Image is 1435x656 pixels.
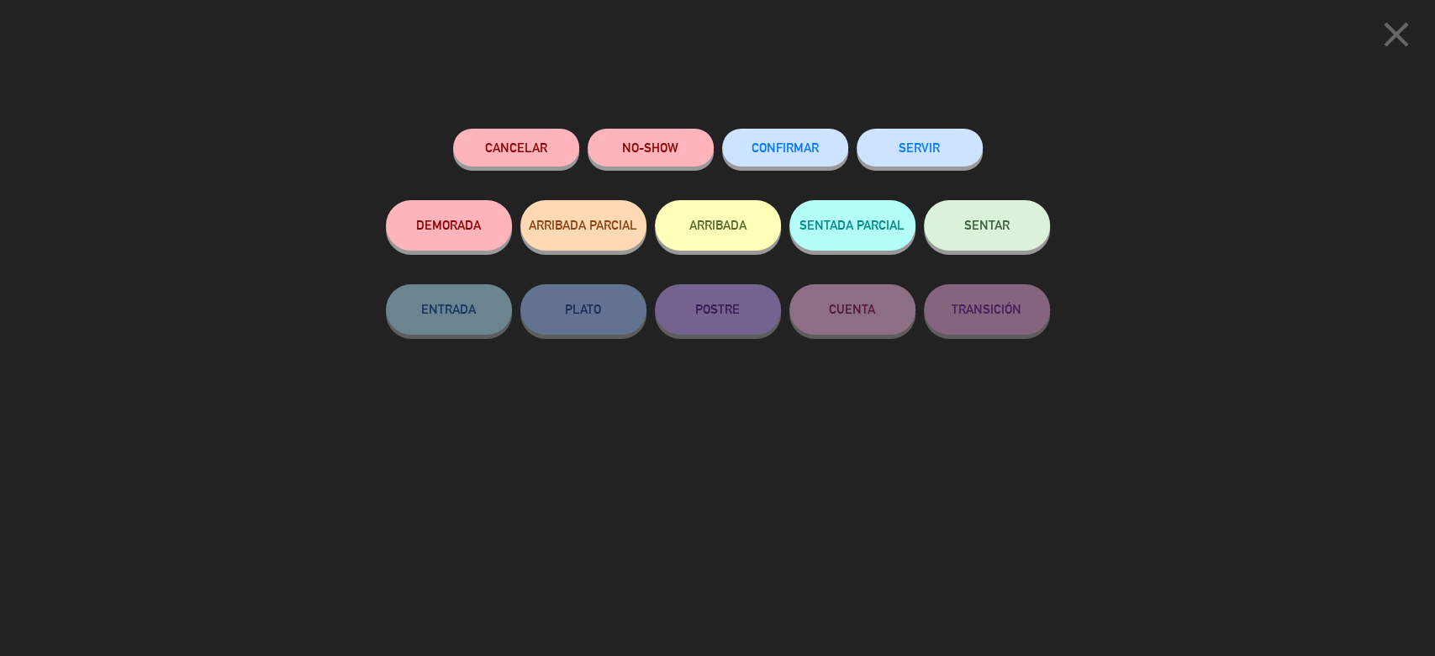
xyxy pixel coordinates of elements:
button: CONFIRMAR [722,129,848,167]
button: ARRIBADA PARCIAL [520,200,646,251]
i: close [1375,13,1417,56]
button: CUENTA [789,284,915,335]
button: NO-SHOW [588,129,714,167]
button: Cancelar [453,129,579,167]
button: PLATO [520,284,646,335]
span: CONFIRMAR [752,140,819,155]
button: POSTRE [655,284,781,335]
button: ENTRADA [386,284,512,335]
button: SENTAR [924,200,1050,251]
button: SENTADA PARCIAL [789,200,915,251]
button: DEMORADA [386,200,512,251]
span: SENTAR [964,218,1010,232]
button: close [1370,13,1422,62]
span: ARRIBADA PARCIAL [529,218,637,232]
button: SERVIR [857,129,983,167]
button: TRANSICIÓN [924,284,1050,335]
button: ARRIBADA [655,200,781,251]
